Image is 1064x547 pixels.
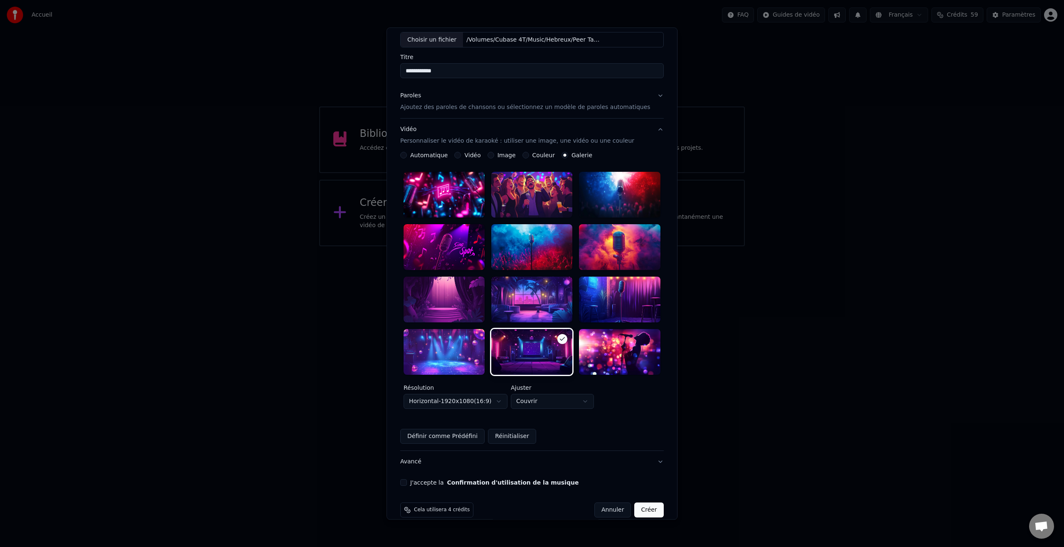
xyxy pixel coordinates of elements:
[465,153,481,158] label: Vidéo
[400,54,664,60] label: Titre
[400,126,634,146] div: Vidéo
[400,104,650,112] p: Ajoutez des paroles de chansons ou sélectionnez un modèle de paroles automatiques
[498,153,516,158] label: Image
[410,480,579,485] label: J'accepte la
[400,152,664,450] div: VidéoPersonnaliser le vidéo de karaoké : utiliser une image, une vidéo ou une couleur
[571,153,592,158] label: Galerie
[410,153,448,158] label: Automatique
[635,502,664,517] button: Créer
[400,137,634,146] p: Personnaliser le vidéo de karaoké : utiliser une image, une vidéo ou une couleur
[532,153,555,158] label: Couleur
[400,119,664,152] button: VidéoPersonnaliser le vidéo de karaoké : utiliser une image, une vidéo ou une couleur
[414,507,470,513] span: Cela utilisera 4 crédits
[488,429,536,444] button: Réinitialiser
[447,480,579,485] button: J'accepte la
[400,92,421,100] div: Paroles
[400,429,485,444] button: Définir comme Prédéfini
[463,36,605,44] div: /Volumes/Cubase 4T/Music/Hebreux/Peer Tasi/Koah [PERSON_NAME]/04 Bi Zman aher.mp3
[400,85,664,119] button: ParolesAjoutez des paroles de chansons ou sélectionnez un modèle de paroles automatiques
[404,385,507,391] label: Résolution
[400,451,664,473] button: Avancé
[401,32,463,47] div: Choisir un fichier
[594,502,631,517] button: Annuler
[511,385,594,391] label: Ajuster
